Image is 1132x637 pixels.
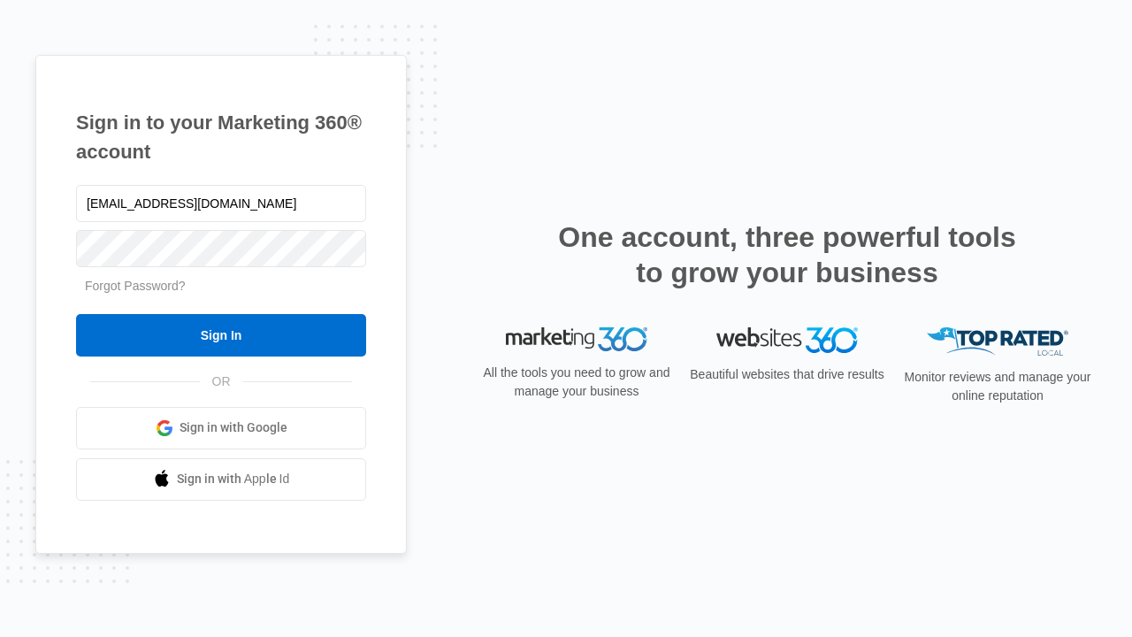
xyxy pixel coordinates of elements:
[553,219,1021,290] h2: One account, three powerful tools to grow your business
[76,185,366,222] input: Email
[76,314,366,357] input: Sign In
[76,108,366,166] h1: Sign in to your Marketing 360® account
[927,327,1068,357] img: Top Rated Local
[76,458,366,501] a: Sign in with Apple Id
[177,470,290,488] span: Sign in with Apple Id
[85,279,186,293] a: Forgot Password?
[506,327,647,352] img: Marketing 360
[76,407,366,449] a: Sign in with Google
[688,365,886,384] p: Beautiful websites that drive results
[716,327,858,353] img: Websites 360
[200,372,243,391] span: OR
[180,418,287,437] span: Sign in with Google
[478,364,676,401] p: All the tools you need to grow and manage your business
[899,368,1097,405] p: Monitor reviews and manage your online reputation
